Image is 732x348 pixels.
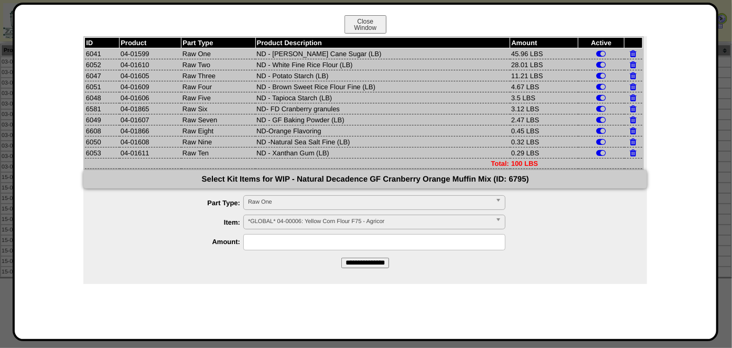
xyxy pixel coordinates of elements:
[510,136,578,147] td: 0.32 LBS
[104,199,243,207] label: Part Type:
[248,215,491,228] span: *GLOBAL* 04-00006: Yellow Corn Flour F75 - Agricor
[510,159,578,169] td: 100 LBS
[120,125,181,136] td: 04-01866
[120,81,181,92] td: 04-01609
[85,159,510,169] td: Total:
[181,38,255,48] th: Part Type
[120,59,181,70] td: 04-01610
[510,114,578,125] td: 2.47 LBS
[85,81,120,92] td: 6051
[345,15,386,34] button: CloseWindow
[343,24,387,31] a: CloseWindow
[510,103,578,114] td: 3.12 LBS
[255,81,510,92] td: ND - Brown Sweet Rice Flour Fine (LB)
[85,136,120,147] td: 6050
[181,125,255,136] td: Raw Eight
[248,196,491,208] span: Raw One
[255,125,510,136] td: ND-Orange Flavoring
[120,103,181,114] td: 04-01865
[120,147,181,159] td: 04-01611
[85,48,120,59] td: 6041
[255,103,510,114] td: ND- FD Cranberry granules
[255,38,510,48] th: Product Description
[120,114,181,125] td: 04-01607
[510,48,578,59] td: 45.96 LBS
[120,48,181,59] td: 04-01599
[181,92,255,103] td: Raw Five
[85,70,120,81] td: 6047
[85,114,120,125] td: 6049
[255,70,510,81] td: ND - Potato Starch (LB)
[255,136,510,147] td: ND -Natural Sea Salt Fine (LB)
[255,92,510,103] td: ND - Tapioca Starch (LB)
[85,103,120,114] td: 6581
[104,238,243,246] label: Amount:
[85,147,120,159] td: 6053
[83,170,647,188] div: Select Kit Items for WIP - Natural Decadence GF Cranberry Orange Muffin Mix (ID: 6795)
[120,70,181,81] td: 04-01605
[85,38,120,48] th: ID
[181,136,255,147] td: Raw Nine
[120,92,181,103] td: 04-01606
[510,81,578,92] td: 4.67 LBS
[104,218,243,226] label: Item:
[181,81,255,92] td: Raw Four
[255,59,510,70] td: ND - White Fine Rice Flour (LB)
[510,70,578,81] td: 11.21 LBS
[120,38,181,48] th: Product
[510,92,578,103] td: 3.5 LBS
[255,114,510,125] td: ND - GF Baking Powder (LB)
[510,59,578,70] td: 28.01 LBS
[181,114,255,125] td: Raw Seven
[181,59,255,70] td: Raw Two
[181,147,255,159] td: Raw Ten
[255,48,510,59] td: ND - [PERSON_NAME] Cane Sugar (LB)
[578,38,625,48] th: Active
[510,147,578,159] td: 0.29 LBS
[85,125,120,136] td: 6608
[181,103,255,114] td: Raw Six
[120,136,181,147] td: 04-01608
[85,59,120,70] td: 6052
[181,70,255,81] td: Raw Three
[85,92,120,103] td: 6048
[181,48,255,59] td: Raw One
[510,125,578,136] td: 0.45 LBS
[510,38,578,48] th: Amount
[255,147,510,159] td: ND - Xanthan Gum (LB)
